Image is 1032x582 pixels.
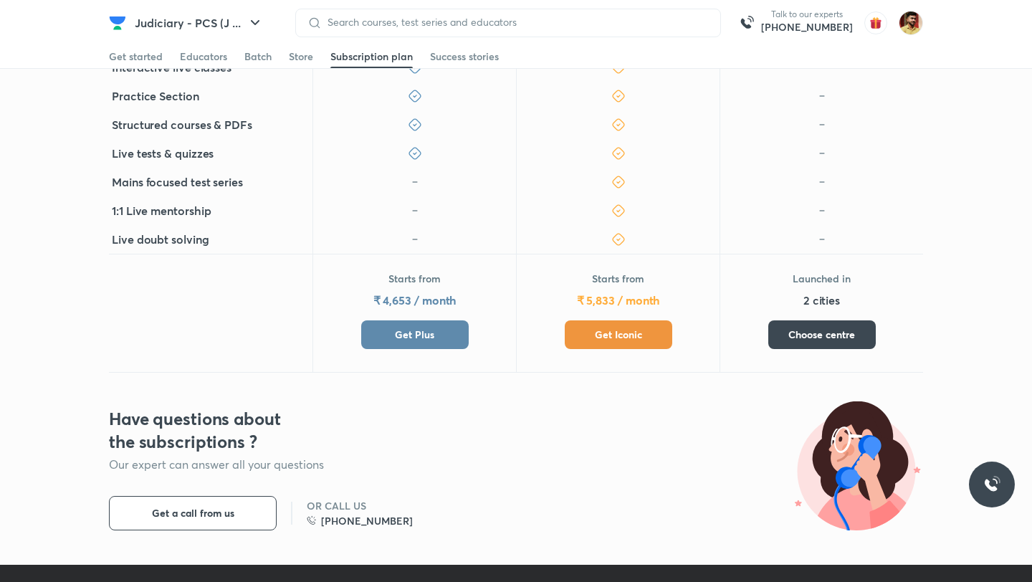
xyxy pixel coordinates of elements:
[307,513,413,528] a: [PHONE_NUMBER]
[793,272,851,286] p: Launched in
[244,45,272,68] a: Batch
[109,407,303,453] h3: Have questions about the subscriptions ?
[307,499,413,513] h6: OR CALL US
[112,116,252,133] h5: Structured courses & PDFs
[815,118,829,132] img: icon
[592,272,644,286] p: Starts from
[109,14,126,32] img: Company Logo
[803,292,840,309] h5: 2 cities
[373,292,457,309] h5: ₹ 4,653 / month
[430,49,499,64] div: Success stories
[112,202,211,219] h5: 1:1 Live mentorship
[815,146,829,161] img: icon
[732,9,761,37] img: call-us
[330,45,413,68] a: Subscription plan
[899,11,923,35] img: Abdul Razik
[126,9,272,37] button: Judiciary - PCS (J ...
[180,49,227,64] div: Educators
[112,231,209,248] h5: Live doubt solving
[983,476,1000,493] img: ttu
[322,16,709,28] input: Search courses, test series and educators
[112,173,243,191] h5: Mains focused test series
[577,292,660,309] h5: ₹ 5,833 / month
[388,272,441,286] p: Starts from
[395,328,434,342] span: Get Plus
[761,9,853,20] p: Talk to our experts
[112,145,214,162] h5: Live tests & quizzes
[289,45,313,68] a: Store
[361,320,469,349] button: Get Plus
[408,204,422,218] img: icon
[595,328,642,342] span: Get Iconic
[794,401,923,530] img: illustration
[321,513,413,528] h6: [PHONE_NUMBER]
[180,45,227,68] a: Educators
[768,320,876,349] button: Choose centre
[815,175,829,189] img: icon
[112,87,199,105] h5: Practice Section
[815,204,829,218] img: icon
[109,49,163,64] div: Get started
[330,49,413,64] div: Subscription plan
[244,49,272,64] div: Batch
[815,89,829,103] img: icon
[565,320,672,349] button: Get Iconic
[815,232,829,247] img: icon
[289,49,313,64] div: Store
[761,20,853,34] a: [PHONE_NUMBER]
[864,11,887,34] img: avatar
[152,506,234,520] span: Get a call from us
[109,456,433,473] p: Our expert can answer all your questions
[788,328,855,342] span: Choose centre
[430,45,499,68] a: Success stories
[109,45,163,68] a: Get started
[408,175,422,189] img: icon
[408,232,422,247] img: icon
[109,496,277,530] button: Get a call from us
